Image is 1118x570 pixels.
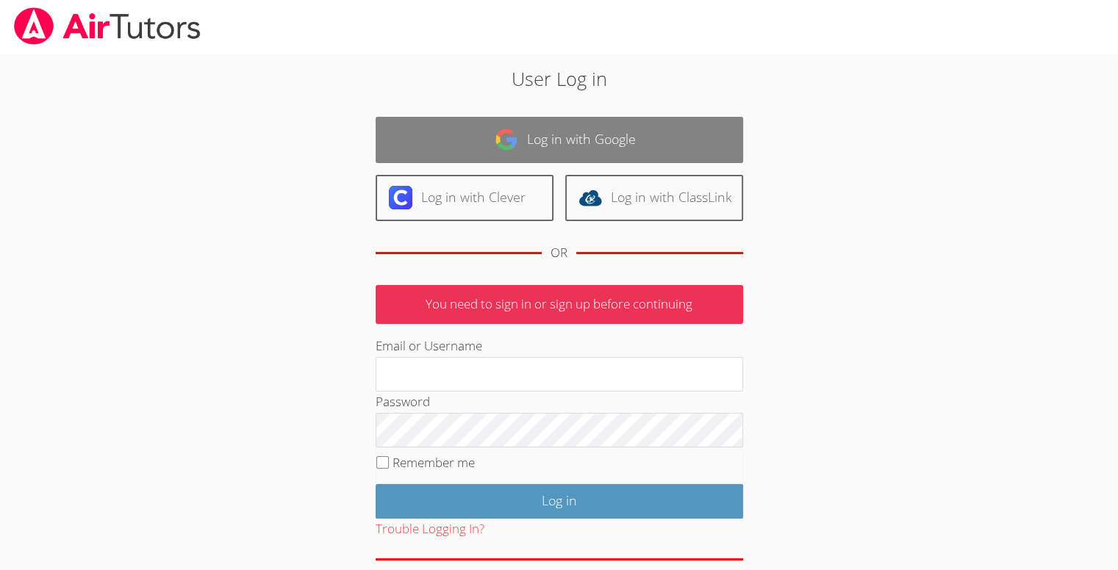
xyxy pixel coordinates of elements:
h2: User Log in [257,65,861,93]
a: Log in with Google [376,117,743,163]
a: Log in with ClassLink [565,175,743,221]
button: Trouble Logging In? [376,519,484,540]
input: Log in [376,484,743,519]
img: google-logo-50288ca7cdecda66e5e0955fdab243c47b7ad437acaf1139b6f446037453330a.svg [495,128,518,151]
img: clever-logo-6eab21bc6e7a338710f1a6ff85c0baf02591cd810cc4098c63d3a4b26e2feb20.svg [389,186,412,209]
label: Remember me [393,454,475,471]
img: airtutors_banner-c4298cdbf04f3fff15de1276eac7730deb9818008684d7c2e4769d2f7ddbe033.png [12,7,202,45]
label: Password [376,393,430,410]
img: classlink-logo-d6bb404cc1216ec64c9a2012d9dc4662098be43eaf13dc465df04b49fa7ab582.svg [578,186,602,209]
a: Log in with Clever [376,175,553,221]
div: OR [551,242,567,264]
p: You need to sign in or sign up before continuing [376,285,743,324]
label: Email or Username [376,337,482,354]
